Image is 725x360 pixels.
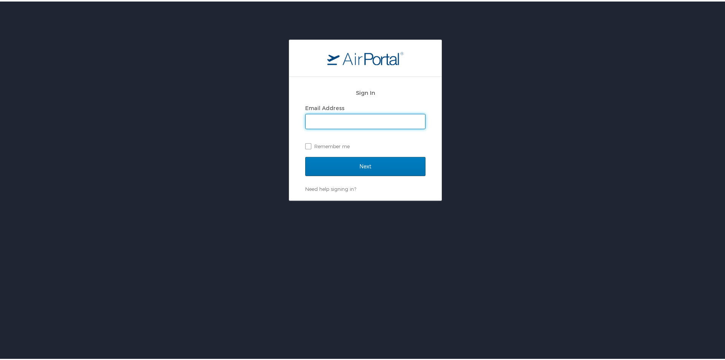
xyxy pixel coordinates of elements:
[327,50,403,64] img: logo
[305,87,425,96] h2: Sign In
[305,184,356,190] a: Need help signing in?
[305,103,344,110] label: Email Address
[305,155,425,174] input: Next
[305,139,425,150] label: Remember me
